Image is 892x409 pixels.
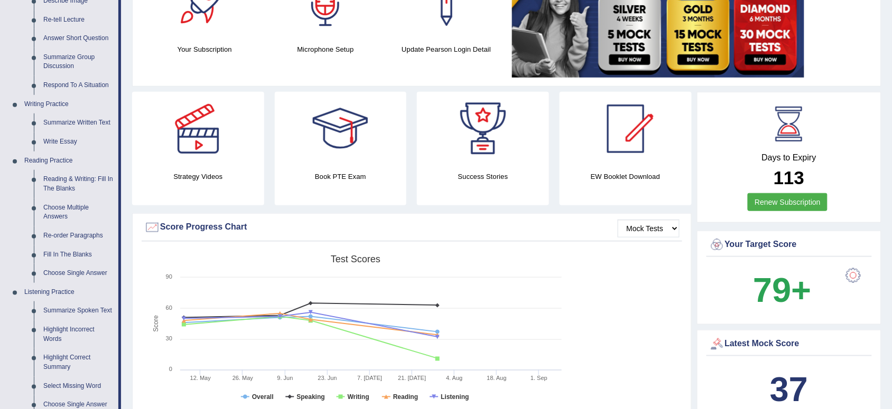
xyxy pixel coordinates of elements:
[277,375,293,381] tspan: 9. Jun
[166,335,172,341] text: 30
[709,237,870,253] div: Your Target Score
[441,393,469,401] tspan: Listening
[20,151,118,170] a: Reading Practice
[20,95,118,114] a: Writing Practice
[531,375,547,381] tspan: 1. Sep
[39,301,118,320] a: Summarize Spoken Text
[774,167,804,188] b: 113
[357,375,382,381] tspan: 7. [DATE]
[39,132,118,151] a: Write Essay
[152,316,160,332] tspan: Score
[39,245,118,264] a: Fill In The Blanks
[748,193,828,211] a: Renew Subscription
[275,171,407,182] h4: Book PTE Exam
[560,171,692,182] h4: EW Booklet Download
[39,198,118,226] a: Choose Multiple Answers
[39,348,118,376] a: Highlight Correct Summary
[169,366,172,372] text: 0
[132,171,264,182] h4: Strategy Videos
[20,283,118,302] a: Listening Practice
[318,375,337,381] tspan: 23. Jun
[271,44,381,55] h4: Microphone Setup
[417,171,549,182] h4: Success Stories
[150,44,260,55] h4: Your Subscription
[233,375,254,381] tspan: 26. May
[398,375,426,381] tspan: 21. [DATE]
[709,153,870,163] h4: Days to Expiry
[39,29,118,48] a: Answer Short Question
[39,377,118,396] a: Select Missing Word
[296,393,324,401] tspan: Speaking
[487,375,506,381] tspan: 18. Aug
[39,11,118,30] a: Re-tell Lecture
[39,320,118,348] a: Highlight Incorrect Words
[252,393,274,401] tspan: Overall
[770,370,808,408] b: 37
[166,273,172,280] text: 90
[391,44,501,55] h4: Update Pearson Login Detail
[39,76,118,95] a: Respond To A Situation
[39,113,118,132] a: Summarize Written Text
[39,170,118,198] a: Reading & Writing: Fill In The Blanks
[331,254,380,264] tspan: Test scores
[166,305,172,311] text: 60
[348,393,369,401] tspan: Writing
[39,264,118,283] a: Choose Single Answer
[393,393,418,401] tspan: Reading
[709,336,870,352] div: Latest Mock Score
[446,375,462,381] tspan: 4. Aug
[39,48,118,76] a: Summarize Group Discussion
[144,220,680,235] div: Score Progress Chart
[190,375,211,381] tspan: 12. May
[39,226,118,245] a: Re-order Paragraphs
[753,271,811,309] b: 79+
